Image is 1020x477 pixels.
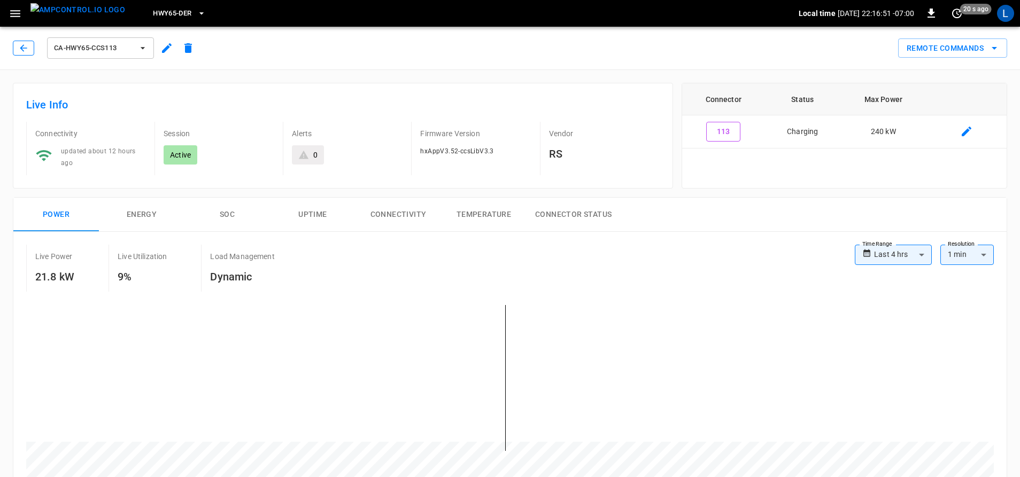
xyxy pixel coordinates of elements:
[54,42,133,54] span: ca-hwy65-ccs113
[420,128,531,139] p: Firmware Version
[420,147,493,155] span: hxAppV3.52-ccsLibV3.3
[527,198,620,232] button: Connector Status
[840,83,926,115] th: Max Power
[840,115,926,148] td: 240 kW
[356,198,441,232] button: Connectivity
[270,198,356,232] button: Uptime
[948,240,975,248] label: Resolution
[99,198,184,232] button: Energy
[549,145,660,162] h6: RS
[997,5,1014,22] div: profile-icon
[153,7,191,20] span: HWY65-DER
[184,198,270,232] button: SOC
[292,128,403,139] p: Alerts
[874,245,932,265] div: Last 4 hrs
[549,128,660,139] p: Vendor
[898,38,1007,58] div: remote commands options
[898,38,1007,58] button: Remote Commands
[682,83,765,115] th: Connector
[948,5,965,22] button: set refresh interval
[682,83,1007,148] table: connector table
[838,8,914,19] p: [DATE] 22:16:51 -07:00
[149,3,210,24] button: HWY65-DER
[30,3,125,17] img: ampcontrol.io logo
[210,251,274,262] p: Load Management
[47,37,154,59] button: ca-hwy65-ccs113
[170,150,191,160] p: Active
[210,268,274,285] h6: Dynamic
[706,122,740,142] button: 113
[35,128,146,139] p: Connectivity
[118,251,167,262] p: Live Utilization
[862,240,892,248] label: Time Range
[765,83,840,115] th: Status
[35,251,73,262] p: Live Power
[799,8,836,19] p: Local time
[960,4,992,14] span: 20 s ago
[35,268,74,285] h6: 21.8 kW
[765,115,840,148] td: Charging
[940,245,994,265] div: 1 min
[118,268,167,285] h6: 9%
[26,96,660,113] h6: Live Info
[313,150,318,160] div: 0
[441,198,527,232] button: Temperature
[13,198,99,232] button: Power
[61,147,136,167] span: updated about 12 hours ago
[164,128,274,139] p: Session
